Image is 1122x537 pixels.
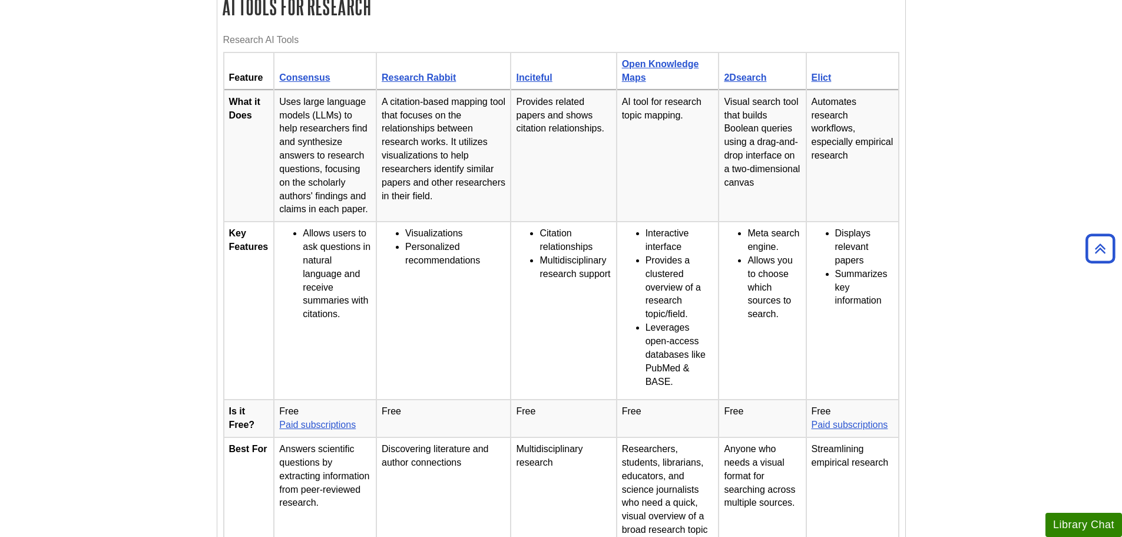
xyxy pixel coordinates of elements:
li: Allows you to choose which sources to search. [747,254,800,321]
td: A citation-based mapping tool that focuses on the relationships between research works. It utiliz... [376,90,511,222]
td: Free [274,400,376,437]
a: Open Knowledge Maps [622,59,699,83]
li: Multidisciplinary research support [540,254,611,281]
li: Displays relevant papers [835,227,893,268]
a: 2Dsearch [724,73,766,83]
li: Summarizes key information [835,268,893,308]
td: Free [806,400,899,437]
td: Free [617,400,719,437]
a: Paid subscriptions [812,420,888,430]
li: Meta search engine. [747,227,800,254]
th: Feature [224,52,274,90]
li: Citation relationships [540,227,611,254]
li: Visualizations [405,227,505,241]
td: Visual search tool that builds Boolean queries using a drag-and-drop interface on a two-dimension... [719,90,806,222]
td: Uses large language models (LLMs) to help researchers find and synthesize answers to research que... [274,90,376,222]
caption: Research AI Tools [223,28,899,52]
td: Automates research workflows, especially empirical research [806,90,899,222]
a: Consensus [279,73,330,83]
li: Provides a clustered overview of a research topic/field. [646,254,714,321]
td: AI tool for research topic mapping. [617,90,719,222]
strong: Key Features [229,228,269,252]
a: Elict [812,73,832,83]
a: Paid subscriptions [279,420,356,430]
p: Free [382,405,505,419]
li: Leverages open-access databases like PubMed & BASE. [646,321,714,388]
li: Allows users to ask questions in natural language and receive summaries with citations. [303,227,371,321]
strong: Is it Free? [229,406,255,430]
li: Personalized recommendations [405,241,505,268]
strong: What it Does [229,97,260,120]
td: Free [719,400,806,437]
a: Research Rabbit [382,73,456,83]
a: Back to Top [1081,241,1119,256]
li: Interactive interface [646,227,714,254]
td: Provides related papers and shows citation relationships. [511,90,616,222]
button: Library Chat [1045,513,1122,537]
td: Free [511,400,616,437]
a: Inciteful [516,73,552,83]
strong: Best For [229,444,267,454]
